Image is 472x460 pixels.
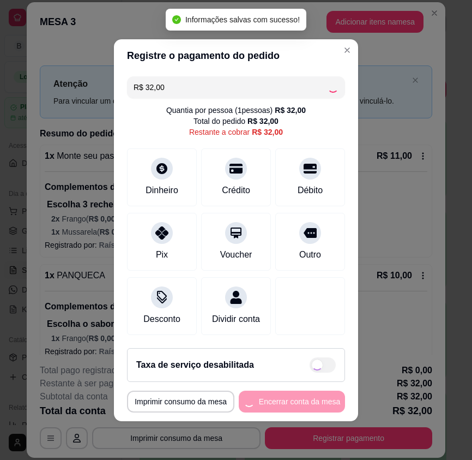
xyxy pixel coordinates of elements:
[222,184,250,197] div: Crédito
[127,391,234,413] button: Imprimir consumo da mesa
[299,248,321,261] div: Outro
[247,116,279,127] div: R$ 32,00
[136,359,254,372] h2: Taxa de serviço desabilitada
[338,41,356,59] button: Close
[172,15,181,24] span: check-circle
[166,105,306,116] div: Quantia por pessoa ( 1 pessoas)
[156,248,168,261] div: Pix
[298,184,323,197] div: Débito
[275,105,306,116] div: R$ 32,00
[328,82,338,93] div: Loading
[252,127,283,138] div: R$ 32,00
[146,184,178,197] div: Dinheiro
[143,313,180,326] div: Desconto
[189,127,283,138] div: Restante a cobrar
[212,313,260,326] div: Dividir conta
[193,116,279,127] div: Total do pedido
[185,15,300,24] span: Informações salvas com sucesso!
[114,39,358,72] header: Registre o pagamento do pedido
[220,248,252,261] div: Voucher
[134,76,328,98] input: Ex.: hambúrguer de cordeiro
